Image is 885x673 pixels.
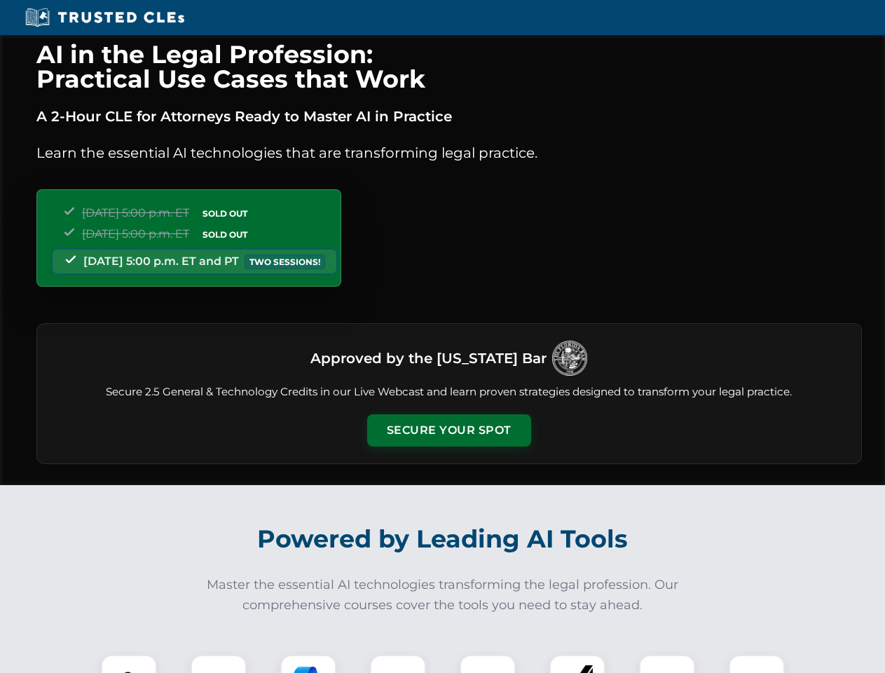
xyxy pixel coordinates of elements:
span: SOLD OUT [198,206,252,221]
img: Logo [552,341,587,376]
p: Master the essential AI technologies transforming the legal profession. Our comprehensive courses... [198,575,688,616]
p: Learn the essential AI technologies that are transforming legal practice. [36,142,862,164]
span: SOLD OUT [198,227,252,242]
h3: Approved by the [US_STATE] Bar [310,346,547,371]
button: Secure Your Spot [367,414,531,447]
span: [DATE] 5:00 p.m. ET [82,206,189,219]
h1: AI in the Legal Profession: Practical Use Cases that Work [36,42,862,91]
span: [DATE] 5:00 p.m. ET [82,227,189,240]
p: Secure 2.5 General & Technology Credits in our Live Webcast and learn proven strategies designed ... [54,384,844,400]
img: Trusted CLEs [21,7,188,28]
h2: Powered by Leading AI Tools [55,515,831,564]
p: A 2-Hour CLE for Attorneys Ready to Master AI in Practice [36,105,862,128]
